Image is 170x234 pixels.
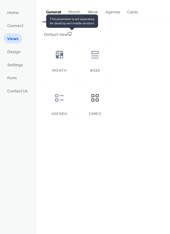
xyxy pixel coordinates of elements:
[4,73,20,83] a: Form
[4,33,22,43] a: Views
[4,86,32,96] a: Contact Us
[4,20,27,30] a: Connect
[86,112,104,116] div: Cards
[7,88,28,95] span: Contact Us
[7,75,17,81] span: Form
[7,62,23,68] span: Settings
[46,14,98,28] span: This parameter is set separately for desktop and mobile versions
[86,69,104,73] div: Week
[44,32,161,38] div: Default view
[7,36,19,42] span: Views
[50,69,69,73] div: Month
[4,7,22,17] a: Home
[4,60,27,70] a: Settings
[50,112,69,116] div: Agenda
[7,49,21,55] span: Design
[7,10,19,16] span: Home
[7,23,23,29] span: Connect
[4,46,24,57] a: Design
